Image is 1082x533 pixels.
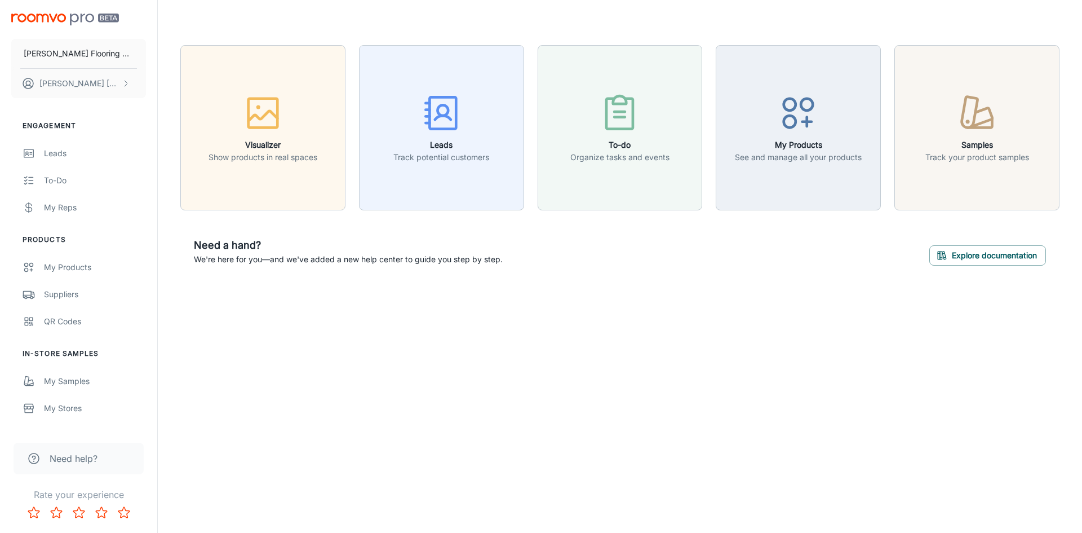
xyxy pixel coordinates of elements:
[44,315,146,328] div: QR Codes
[716,45,881,210] button: My ProductsSee and manage all your products
[925,139,1029,151] h6: Samples
[11,39,146,68] button: [PERSON_NAME] Flooring Center
[44,261,146,274] div: My Products
[44,201,146,214] div: My Reps
[538,121,703,133] a: To-doOrganize tasks and events
[929,249,1046,260] a: Explore documentation
[39,77,119,90] p: [PERSON_NAME] [PERSON_NAME]
[359,121,524,133] a: LeadsTrack potential customers
[209,139,317,151] h6: Visualizer
[570,139,669,151] h6: To-do
[44,174,146,187] div: To-do
[925,151,1029,164] p: Track your product samples
[11,14,119,25] img: Roomvo PRO Beta
[393,151,489,164] p: Track potential customers
[24,47,134,60] p: [PERSON_NAME] Flooring Center
[894,121,1059,133] a: SamplesTrack your product samples
[716,121,881,133] a: My ProductsSee and manage all your products
[538,45,703,210] button: To-doOrganize tasks and events
[359,45,524,210] button: LeadsTrack potential customers
[180,45,345,210] button: VisualizerShow products in real spaces
[929,245,1046,266] button: Explore documentation
[194,253,503,266] p: We're here for you—and we've added a new help center to guide you step by step.
[209,151,317,164] p: Show products in real spaces
[194,237,503,253] h6: Need a hand?
[735,151,862,164] p: See and manage all your products
[44,147,146,160] div: Leads
[11,69,146,98] button: [PERSON_NAME] [PERSON_NAME]
[735,139,862,151] h6: My Products
[393,139,489,151] h6: Leads
[570,151,669,164] p: Organize tasks and events
[894,45,1059,210] button: SamplesTrack your product samples
[44,288,146,301] div: Suppliers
